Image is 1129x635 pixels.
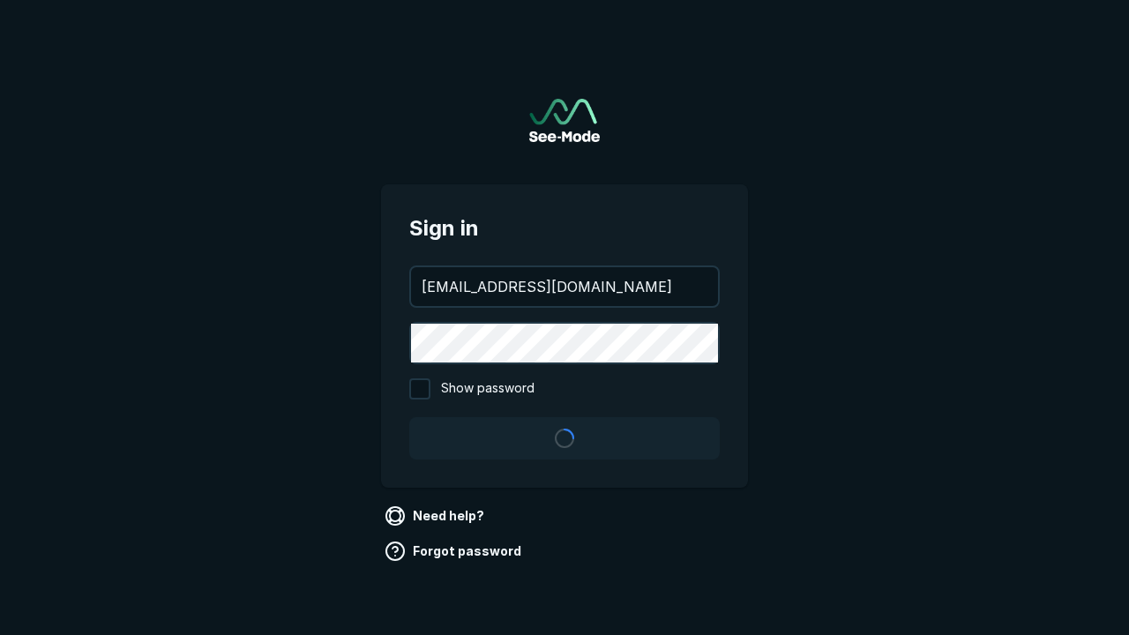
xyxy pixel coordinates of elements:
a: Forgot password [381,537,528,565]
span: Sign in [409,213,720,244]
a: Need help? [381,502,491,530]
a: Go to sign in [529,99,600,142]
span: Show password [441,378,535,400]
img: See-Mode Logo [529,99,600,142]
input: your@email.com [411,267,718,306]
